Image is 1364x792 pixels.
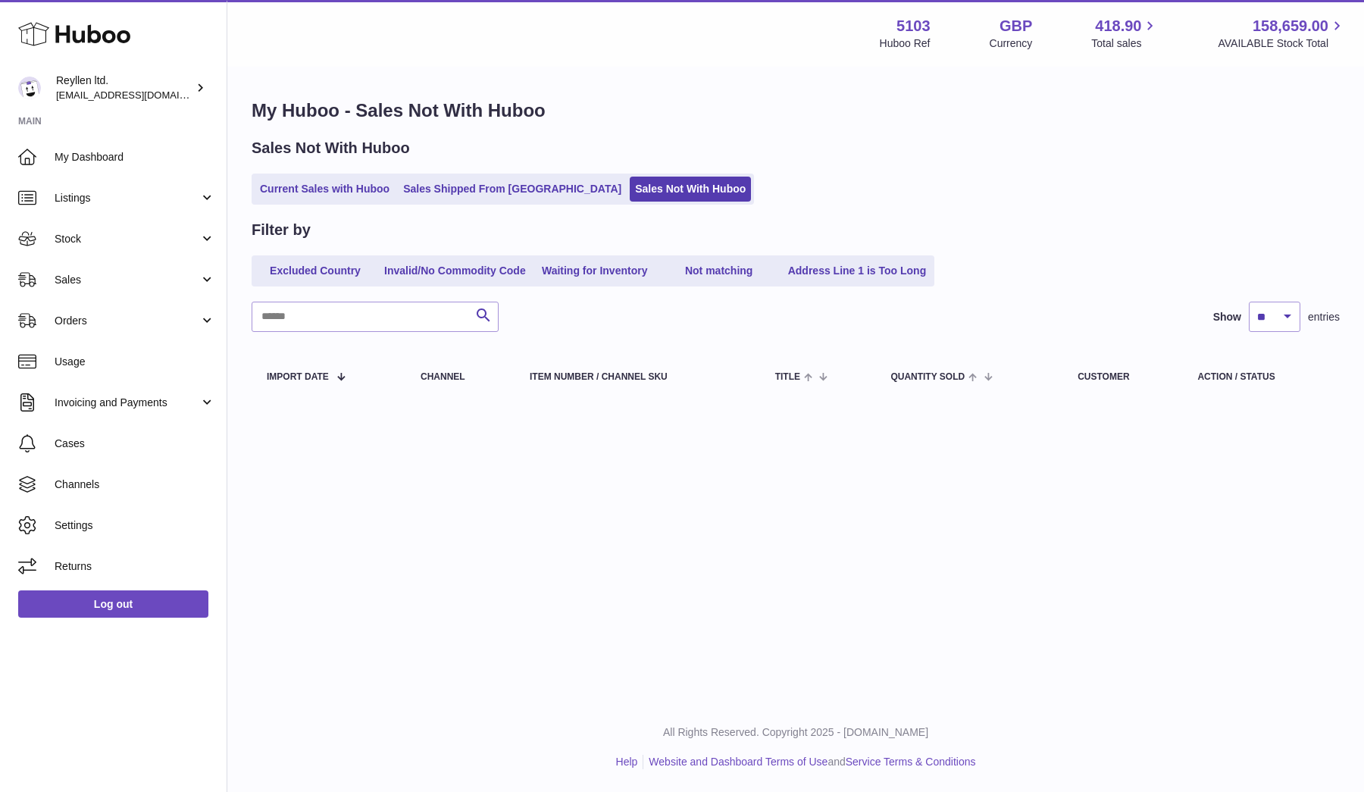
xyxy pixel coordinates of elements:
span: Total sales [1091,36,1159,51]
div: Item Number / Channel SKU [530,372,745,382]
span: Listings [55,191,199,205]
h2: Filter by [252,220,311,240]
a: Excluded Country [255,258,376,283]
a: Sales Not With Huboo [630,177,751,202]
span: Cases [55,437,215,451]
span: Usage [55,355,215,369]
span: Sales [55,273,199,287]
a: Service Terms & Conditions [846,756,976,768]
span: 158,659.00 [1253,16,1328,36]
a: 418.90 Total sales [1091,16,1159,51]
a: Website and Dashboard Terms of Use [649,756,827,768]
div: Huboo Ref [880,36,931,51]
div: Reyllen ltd. [56,74,192,102]
span: Stock [55,232,199,246]
span: AVAILABLE Stock Total [1218,36,1346,51]
span: Channels [55,477,215,492]
span: Orders [55,314,199,328]
div: Customer [1078,372,1167,382]
span: Title [775,372,800,382]
span: Import date [267,372,329,382]
a: Not matching [659,258,780,283]
a: Help [616,756,638,768]
a: Current Sales with Huboo [255,177,395,202]
p: All Rights Reserved. Copyright 2025 - [DOMAIN_NAME] [239,725,1352,740]
label: Show [1213,310,1241,324]
span: Returns [55,559,215,574]
a: Log out [18,590,208,618]
a: Sales Shipped From [GEOGRAPHIC_DATA] [398,177,627,202]
span: entries [1308,310,1340,324]
strong: 5103 [896,16,931,36]
h1: My Huboo - Sales Not With Huboo [252,99,1340,123]
a: 158,659.00 AVAILABLE Stock Total [1218,16,1346,51]
a: Address Line 1 is Too Long [783,258,932,283]
img: reyllen@reyllen.com [18,77,41,99]
h2: Sales Not With Huboo [252,138,410,158]
a: Invalid/No Commodity Code [379,258,531,283]
div: Action / Status [1197,372,1325,382]
div: Currency [990,36,1033,51]
span: 418.90 [1095,16,1141,36]
strong: GBP [1000,16,1032,36]
span: [EMAIL_ADDRESS][DOMAIN_NAME] [56,89,223,101]
span: My Dashboard [55,150,215,164]
li: and [643,755,975,769]
span: Quantity Sold [890,372,965,382]
span: Settings [55,518,215,533]
span: Invoicing and Payments [55,396,199,410]
div: Channel [421,372,499,382]
a: Waiting for Inventory [534,258,655,283]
